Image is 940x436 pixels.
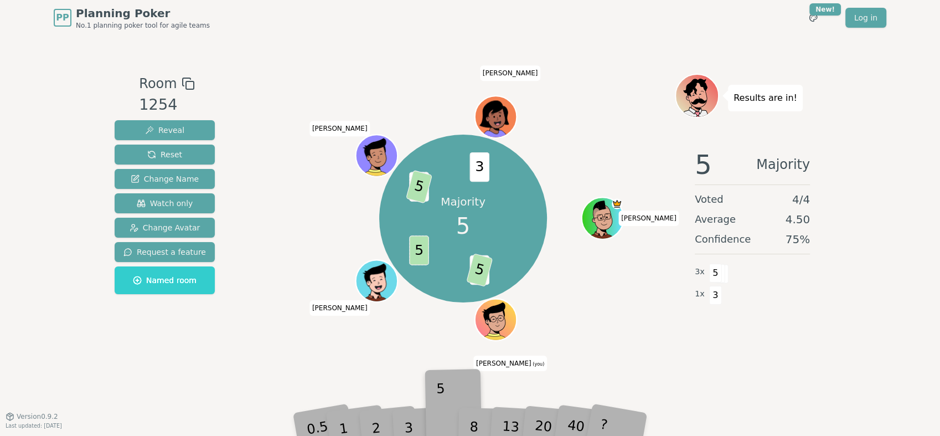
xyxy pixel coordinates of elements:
span: Click to change your name [309,300,370,316]
a: PPPlanning PokerNo.1 planning poker tool for agile teams [54,6,210,30]
p: Results are in! [734,90,797,106]
span: Toce is the host [612,199,623,209]
span: 5 [709,264,722,283]
button: Reset [115,145,215,165]
span: Change Name [131,173,199,184]
span: (you) [531,362,545,367]
span: Click to change your name [618,211,679,226]
span: Click to change your name [309,121,370,137]
span: 4 / 4 [792,192,810,207]
button: Version0.9.2 [6,412,58,421]
span: No.1 planning poker tool for agile teams [76,21,210,30]
div: New! [809,3,841,16]
span: 3 [709,286,722,305]
span: Reset [147,149,182,160]
span: 3 [470,152,490,182]
span: 75 % [786,232,810,247]
button: Named room [115,266,215,294]
span: Last updated: [DATE] [6,423,62,429]
span: Change Avatar [130,222,200,233]
div: 1254 [139,94,194,116]
p: Majority [441,194,486,209]
button: New! [803,8,823,28]
span: Reveal [145,125,184,136]
span: 5 [456,209,470,243]
span: Room [139,74,177,94]
button: Reveal [115,120,215,140]
span: 5 [695,151,712,178]
button: Watch only [115,193,215,213]
span: 3 x [695,266,705,278]
span: Named room [133,275,197,286]
span: 5 [406,170,432,204]
span: Voted [695,192,724,207]
span: Confidence [695,232,751,247]
button: Click to change your avatar [476,300,515,340]
a: Log in [845,8,886,28]
button: Change Name [115,169,215,189]
span: Request a feature [123,247,206,258]
span: Planning Poker [76,6,210,21]
span: Majority [756,151,810,178]
button: Change Avatar [115,218,215,238]
span: Average [695,212,736,227]
span: Watch only [137,198,193,209]
span: Version 0.9.2 [17,412,58,421]
span: 1 x [695,288,705,300]
span: Click to change your name [473,356,547,371]
button: Request a feature [115,242,215,262]
span: PP [56,11,69,24]
span: Click to change your name [480,66,541,81]
span: 5 [467,253,493,287]
span: 5 [410,235,430,265]
span: 4.50 [785,212,810,227]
